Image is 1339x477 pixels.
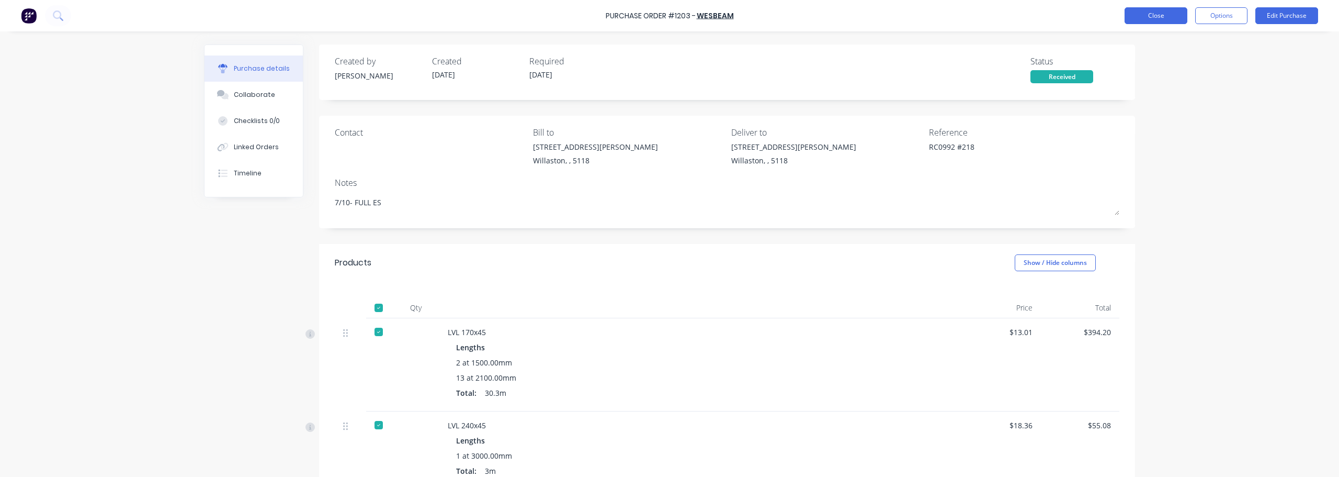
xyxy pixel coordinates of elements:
[205,134,303,160] button: Linked Orders
[1195,7,1247,24] button: Options
[456,465,476,476] span: Total:
[21,8,37,24] img: Factory
[929,126,1119,139] div: Reference
[731,155,856,166] div: Willaston, , 5118
[335,192,1119,215] textarea: 7/10- FULL ES
[533,155,658,166] div: Willaston, , 5118
[962,297,1041,318] div: Price
[456,372,516,383] span: 13 at 2100.00mm
[392,297,439,318] div: Qty
[432,55,521,68] div: Created
[533,141,658,152] div: [STREET_ADDRESS][PERSON_NAME]
[929,141,1060,165] textarea: RC0992 #218
[485,387,506,398] span: 30.3m
[456,387,476,398] span: Total:
[335,126,525,139] div: Contact
[731,141,856,152] div: [STREET_ADDRESS][PERSON_NAME]
[234,142,279,152] div: Linked Orders
[1049,420,1111,431] div: $55.08
[205,82,303,108] button: Collaborate
[1030,70,1093,83] div: Received
[448,420,954,431] div: LVL 240x45
[456,435,485,446] span: Lengths
[335,257,371,269] div: Products
[1255,7,1318,24] button: Edit Purchase
[606,10,696,21] div: Purchase Order #1203 -
[529,55,618,68] div: Required
[234,90,275,99] div: Collaborate
[971,420,1032,431] div: $18.36
[731,126,922,139] div: Deliver to
[971,327,1032,338] div: $13.01
[205,108,303,134] button: Checklists 0/0
[335,176,1119,189] div: Notes
[1030,55,1119,68] div: Status
[456,357,512,368] span: 2 at 1500.00mm
[456,450,512,461] span: 1 at 3000.00mm
[533,126,723,139] div: Bill to
[1125,7,1187,24] button: Close
[234,116,280,126] div: Checklists 0/0
[1041,297,1119,318] div: Total
[1049,327,1111,338] div: $394.20
[335,55,424,68] div: Created by
[697,10,734,21] a: Wesbeam
[234,169,262,178] div: Timeline
[1015,254,1096,271] button: Show / Hide columns
[456,342,485,353] span: Lengths
[485,465,496,476] span: 3m
[205,56,303,82] button: Purchase details
[448,327,954,338] div: LVL 170x45
[335,70,424,81] div: [PERSON_NAME]
[234,64,290,73] div: Purchase details
[205,160,303,186] button: Timeline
